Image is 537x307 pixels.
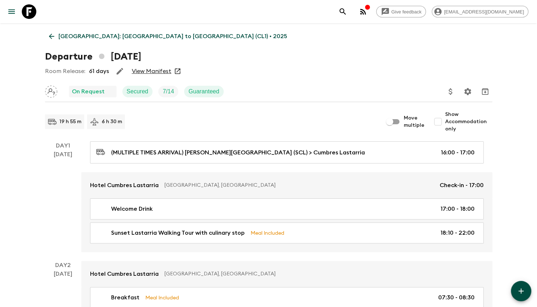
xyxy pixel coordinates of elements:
p: Hotel Cumbres Lastarria [90,181,159,190]
span: Show Accommodation only [445,111,492,133]
p: Room Release: [45,67,85,76]
p: Breakfast [111,293,139,302]
button: search adventures [335,4,350,19]
p: On Request [72,87,105,96]
p: [GEOGRAPHIC_DATA]: [GEOGRAPHIC_DATA] to [GEOGRAPHIC_DATA] (CL1) • 2025 [58,32,287,41]
p: 17:00 - 18:00 [440,205,475,213]
button: Settings [460,84,475,99]
p: 7 / 14 [163,87,174,96]
p: Day 1 [45,141,81,150]
a: (MULTIPLE TIMES ARRIVAL) [PERSON_NAME][GEOGRAPHIC_DATA] (SCL) > Cumbres Lastarria16:00 - 17:00 [90,141,484,163]
p: Hotel Cumbres Lastarria [90,270,159,278]
a: [GEOGRAPHIC_DATA]: [GEOGRAPHIC_DATA] to [GEOGRAPHIC_DATA] (CL1) • 2025 [45,29,291,44]
p: 19 h 55 m [60,118,81,125]
a: Hotel Cumbres Lastarria[GEOGRAPHIC_DATA], [GEOGRAPHIC_DATA]Check-in - 17:00 [81,172,492,198]
p: (MULTIPLE TIMES ARRIVAL) [PERSON_NAME][GEOGRAPHIC_DATA] (SCL) > Cumbres Lastarria [111,148,365,157]
span: Move multiple [404,114,425,129]
p: [GEOGRAPHIC_DATA], [GEOGRAPHIC_DATA] [164,270,478,278]
h1: Departure [DATE] [45,49,141,64]
p: 07:30 - 08:30 [438,293,475,302]
p: Meal Included [145,294,179,302]
p: Welcome Drink [111,205,153,213]
div: Secured [122,86,153,97]
p: Day 2 [45,261,81,270]
a: Sunset Lastarria Walking Tour with culinary stopMeal Included18:10 - 22:00 [90,222,484,243]
div: [DATE] [54,150,72,252]
p: [GEOGRAPHIC_DATA], [GEOGRAPHIC_DATA] [164,182,434,189]
p: Guaranteed [188,87,219,96]
button: Update Price, Early Bird Discount and Costs [443,84,458,99]
span: [EMAIL_ADDRESS][DOMAIN_NAME] [440,9,528,15]
div: Trip Fill [158,86,178,97]
p: 18:10 - 22:00 [440,229,475,237]
p: 16:00 - 17:00 [441,148,475,157]
a: View Manifest [132,68,171,75]
a: Give feedback [376,6,426,17]
a: Welcome Drink17:00 - 18:00 [90,198,484,219]
p: Check-in - 17:00 [440,181,484,190]
button: menu [4,4,19,19]
p: Sunset Lastarria Walking Tour with culinary stop [111,229,245,237]
div: [EMAIL_ADDRESS][DOMAIN_NAME] [432,6,528,17]
span: Give feedback [387,9,426,15]
p: 61 days [89,67,109,76]
p: 6 h 30 m [102,118,122,125]
a: Hotel Cumbres Lastarria[GEOGRAPHIC_DATA], [GEOGRAPHIC_DATA] [81,261,492,287]
p: Meal Included [251,229,284,237]
button: Archive (Completed, Cancelled or Unsynced Departures only) [478,84,492,99]
p: Secured [127,87,149,96]
span: Assign pack leader [45,88,57,93]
